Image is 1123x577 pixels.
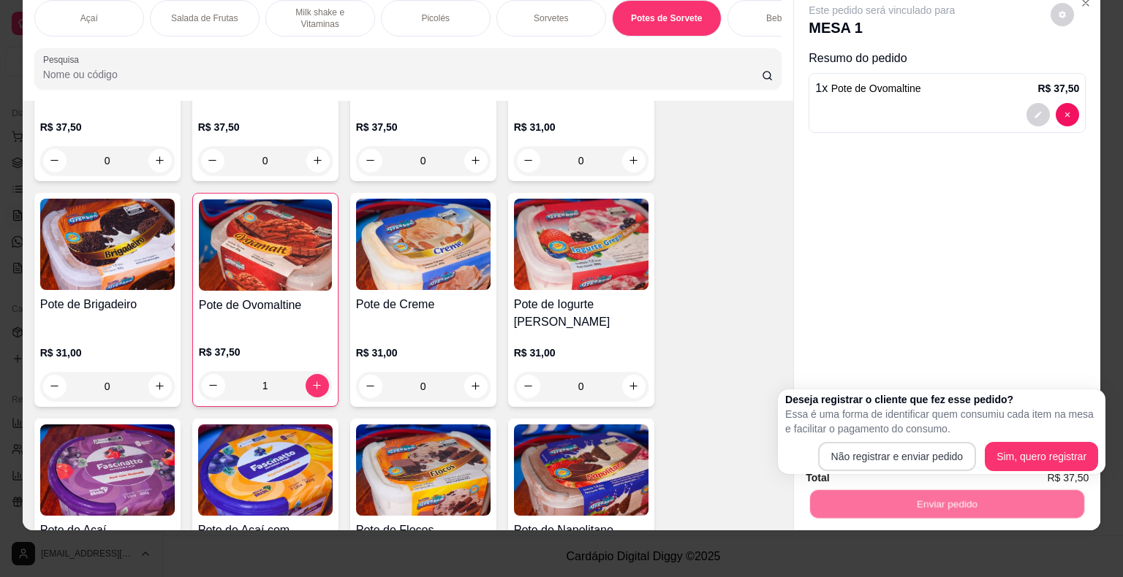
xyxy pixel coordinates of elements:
[1026,103,1050,126] button: decrease-product-quantity
[421,12,450,24] p: Picolés
[198,120,333,134] p: R$ 37,50
[80,12,98,24] p: Açaí
[809,50,1086,67] p: Resumo do pedido
[810,490,1084,519] button: Enviar pedido
[985,442,1098,471] button: Sim, quero registrar
[622,149,646,172] button: increase-product-quantity
[514,296,649,331] h4: Pote de Iogurte [PERSON_NAME]
[815,80,920,97] p: 1 x
[514,345,649,360] p: R$ 31,00
[201,149,224,172] button: decrease-product-quantity
[785,392,1098,407] h2: Deseja registrar o cliente que fez esse pedido?
[40,424,175,516] img: product-image
[171,12,238,24] p: Salada de Frutas
[148,375,172,398] button: increase-product-quantity
[785,407,1098,436] p: Essa é uma forma de identificar quem consumiu cada item na mesa e facilitar o pagamento do consumo.
[306,374,329,397] button: increase-product-quantity
[517,375,540,398] button: decrease-product-quantity
[198,424,333,516] img: product-image
[278,7,363,30] p: Milk shake e Vitaminas
[622,375,646,398] button: increase-product-quantity
[148,149,172,172] button: increase-product-quantity
[202,374,225,397] button: decrease-product-quantity
[514,521,649,539] h4: Pote de Napolitano
[464,149,488,172] button: increase-product-quantity
[514,199,649,290] img: product-image
[43,53,84,66] label: Pesquisa
[631,12,702,24] p: Potes de Sorvete
[1056,103,1079,126] button: decrease-product-quantity
[356,199,491,290] img: product-image
[464,375,488,398] button: increase-product-quantity
[199,297,332,314] h4: Pote de Ovomaltine
[1051,3,1074,26] button: decrease-product-quantity
[199,345,332,359] p: R$ 37,50
[356,424,491,516] img: product-image
[831,83,921,94] span: Pote de Ovomaltine
[43,67,762,82] input: Pesquisa
[806,472,829,484] strong: Total
[359,375,382,398] button: decrease-product-quantity
[43,149,67,172] button: decrease-product-quantity
[199,199,332,291] img: product-image
[766,12,798,24] p: Bebidas
[356,345,491,360] p: R$ 31,00
[43,375,67,398] button: decrease-product-quantity
[809,3,955,18] p: Este pedido será vinculado para
[198,521,333,557] h4: Pote de Açaí com Banana
[514,120,649,134] p: R$ 31,00
[818,442,977,471] button: Não registrar e enviar pedido
[306,149,330,172] button: increase-product-quantity
[514,424,649,516] img: product-image
[1037,81,1079,96] p: R$ 37,50
[40,521,175,539] h4: Pote de Açaí
[40,199,175,290] img: product-image
[356,120,491,134] p: R$ 37,50
[40,120,175,134] p: R$ 37,50
[534,12,568,24] p: Sorvetes
[356,521,491,539] h4: Pote de Flocos
[356,296,491,313] h4: Pote de Creme
[517,149,540,172] button: decrease-product-quantity
[40,345,175,360] p: R$ 31,00
[359,149,382,172] button: decrease-product-quantity
[809,18,955,38] p: MESA 1
[1047,470,1089,486] span: R$ 37,50
[40,296,175,313] h4: Pote de Brigadeiro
